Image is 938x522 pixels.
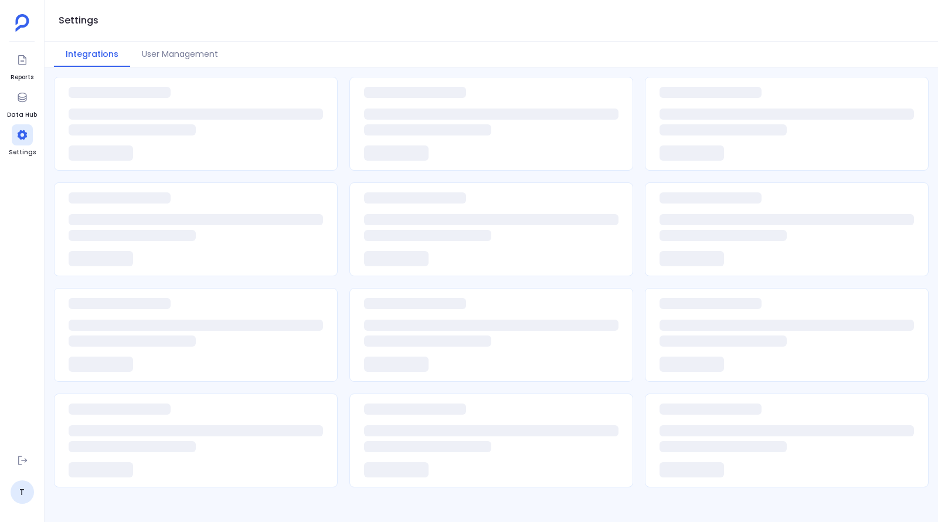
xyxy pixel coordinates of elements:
[7,87,37,120] a: Data Hub
[15,14,29,32] img: petavue logo
[9,124,36,157] a: Settings
[11,480,34,504] a: T
[7,110,37,120] span: Data Hub
[11,73,33,82] span: Reports
[11,49,33,82] a: Reports
[9,148,36,157] span: Settings
[130,42,230,67] button: User Management
[59,12,98,29] h1: Settings
[54,42,130,67] button: Integrations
